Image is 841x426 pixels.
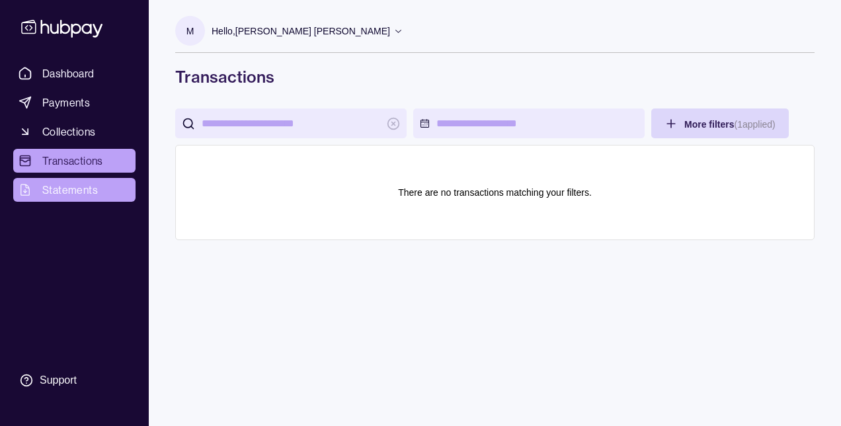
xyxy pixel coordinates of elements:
a: Support [13,366,136,394]
input: search [202,108,380,138]
p: M [186,24,194,38]
a: Transactions [13,149,136,173]
a: Statements [13,178,136,202]
span: Collections [42,124,95,140]
span: Statements [42,182,98,198]
a: Dashboard [13,62,136,85]
a: Collections [13,120,136,144]
p: There are no transactions matching your filters. [398,185,592,200]
button: More filters(1applied) [651,108,789,138]
p: Hello, [PERSON_NAME] [PERSON_NAME] [212,24,390,38]
span: More filters [684,119,776,130]
h1: Transactions [175,66,815,87]
span: Transactions [42,153,103,169]
p: ( 1 applied) [734,119,775,130]
span: Dashboard [42,65,95,81]
div: Support [40,373,77,388]
a: Payments [13,91,136,114]
span: Payments [42,95,90,110]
